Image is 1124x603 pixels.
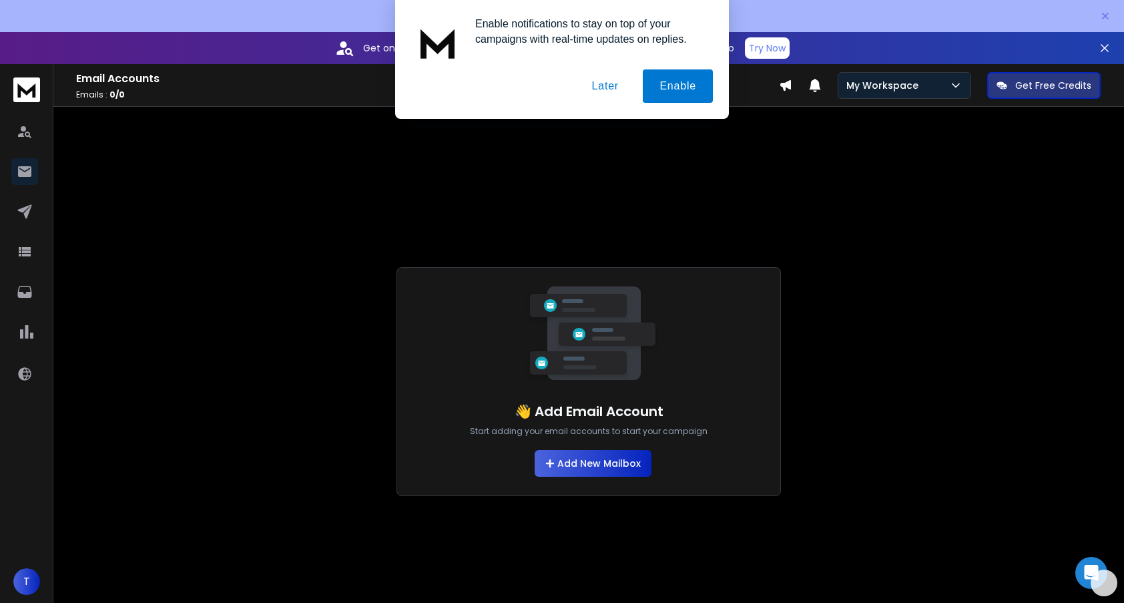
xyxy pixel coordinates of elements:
[465,16,713,47] div: Enable notifications to stay on top of your campaigns with real-time updates on replies.
[515,402,663,421] h1: 👋 Add Email Account
[1075,557,1107,589] div: Open Intercom Messenger
[575,69,635,103] button: Later
[535,450,651,477] button: Add New Mailbox
[13,568,40,595] button: T
[470,426,708,437] p: Start adding your email accounts to start your campaign
[411,16,465,69] img: notification icon
[643,69,713,103] button: Enable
